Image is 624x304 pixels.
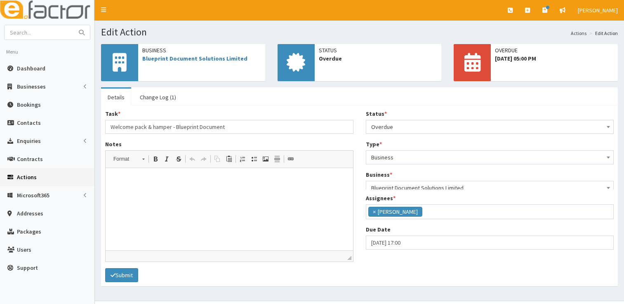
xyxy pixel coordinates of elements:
label: Business [366,171,392,179]
span: Business [371,152,609,163]
span: Bookings [17,101,41,108]
span: Blueprint Document Solutions Limited [371,182,609,194]
span: Dashboard [17,65,45,72]
span: Actions [17,173,37,181]
span: Drag to resize [347,256,351,260]
h1: Edit Action [101,27,618,37]
a: Change Log (1) [133,89,183,106]
button: Submit [105,268,138,282]
a: Italic (Ctrl+I) [161,154,173,164]
label: Task [105,110,120,118]
span: Enquiries [17,137,41,145]
a: Paste (Ctrl+V) [223,154,235,164]
span: Contracts [17,155,43,163]
span: Addresses [17,210,43,217]
a: Actions [571,30,586,37]
a: Details [101,89,131,106]
span: Users [17,246,31,253]
span: [PERSON_NAME] [578,7,618,14]
a: Insert Horizontal Line [271,154,283,164]
span: Blueprint Document Solutions Limited [366,181,614,195]
span: Support [17,264,38,271]
input: Search... [5,25,74,40]
span: Microsoft365 [17,192,49,199]
span: Overdue [366,120,614,134]
span: Packages [17,228,41,235]
a: Undo (Ctrl+Z) [186,154,198,164]
span: Businesses [17,83,46,90]
span: [DATE] 05:00 PM [495,54,614,63]
span: Status [319,46,438,54]
li: Sophie Surfleet [368,207,422,217]
a: Image [260,154,271,164]
a: Copy (Ctrl+C) [212,154,223,164]
li: Edit Action [587,30,618,37]
span: OVERDUE [495,46,614,54]
label: Type [366,140,382,148]
span: Contacts [17,119,41,126]
a: Blueprint Document Solutions Limited [142,55,247,62]
a: Link (Ctrl+L) [285,154,297,164]
span: Overdue [371,121,609,133]
label: Due Date [366,225,391,234]
iframe: Rich Text Editor, notes [106,168,353,250]
a: Bold (Ctrl+B) [150,154,161,164]
span: Business [142,46,261,54]
span: × [373,208,376,216]
a: Insert/Remove Bulleted List [248,154,260,164]
label: Notes [105,140,122,148]
a: Insert/Remove Numbered List [237,154,248,164]
span: Overdue [319,54,438,63]
span: Format [109,154,138,164]
label: Assignees [366,194,396,202]
a: Strike Through [173,154,184,164]
span: Business [366,150,614,164]
a: Format [109,153,149,165]
label: Status [366,110,387,118]
a: Redo (Ctrl+Y) [198,154,210,164]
